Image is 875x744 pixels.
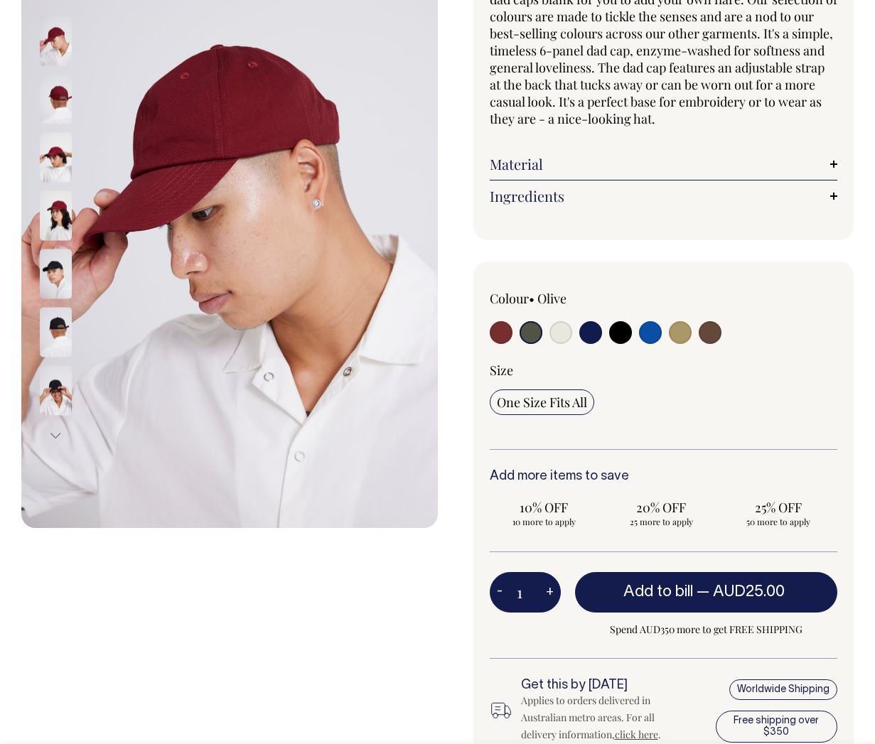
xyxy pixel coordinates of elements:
[731,499,826,516] span: 25% OFF
[40,249,72,298] img: black
[537,290,567,307] label: Olive
[724,495,833,532] input: 25% OFF 50 more to apply
[40,132,72,182] img: burgundy
[490,470,838,484] h6: Add more items to save
[539,578,561,607] button: +
[615,728,658,741] a: click here
[490,188,838,205] a: Ingredients
[490,362,838,379] div: Size
[40,190,72,240] img: burgundy
[497,516,591,527] span: 10 more to apply
[490,578,510,607] button: -
[521,692,679,743] div: Applies to orders delivered in Australian metro areas. For all delivery information, .
[731,516,826,527] span: 50 more to apply
[490,495,598,532] input: 10% OFF 10 more to apply
[607,495,716,532] input: 20% OFF 25 more to apply
[497,394,587,411] span: One Size Fits All
[614,516,709,527] span: 25 more to apply
[697,585,788,599] span: —
[490,290,629,307] div: Colour
[575,572,838,612] button: Add to bill —AUD25.00
[45,419,66,451] button: Next
[521,679,679,693] h6: Get this by [DATE]
[713,585,785,599] span: AUD25.00
[40,307,72,357] img: black
[575,621,838,638] span: Spend AUD350 more to get FREE SHIPPING
[497,499,591,516] span: 10% OFF
[490,389,594,415] input: One Size Fits All
[40,16,72,65] img: burgundy
[490,156,838,173] a: Material
[623,585,693,599] span: Add to bill
[614,499,709,516] span: 20% OFF
[40,365,72,415] img: black
[40,74,72,124] img: burgundy
[529,290,535,307] span: •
